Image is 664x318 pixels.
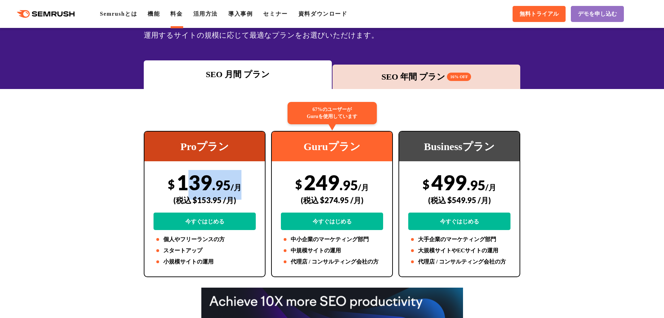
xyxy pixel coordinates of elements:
[288,102,377,124] div: 67%のユーザーが Guruを使用しています
[168,177,175,191] span: $
[154,235,256,244] li: 個人やフリーランスの方
[408,170,510,230] div: 499
[467,177,485,193] span: .95
[154,213,256,230] a: 今すぐはじめる
[485,183,496,192] span: /月
[423,177,430,191] span: $
[408,213,510,230] a: 今すぐはじめる
[578,10,617,18] span: デモを申し込む
[281,170,383,230] div: 249
[336,71,517,83] div: SEO 年間 プラン
[295,177,302,191] span: $
[144,132,265,161] div: Proプラン
[447,73,471,81] span: 16% OFF
[358,183,369,192] span: /月
[144,16,520,42] div: SEOの3つの料金プランから、広告・SNS・市場調査ツールキットをご用意しています。業務領域や会社の規模、運用するサイトの規模に応じて最適なプランをお選びいただけます。
[281,188,383,213] div: (税込 $274.95 /月)
[513,6,566,22] a: 無料トライアル
[263,11,288,17] a: セミナー
[272,132,392,161] div: Guruプラン
[281,213,383,230] a: 今すぐはじめる
[154,258,256,266] li: 小規模サイトの運用
[298,11,348,17] a: 資料ダウンロード
[154,188,256,213] div: (税込 $153.95 /月)
[408,246,510,255] li: 大規模サイトやECサイトの運用
[399,132,520,161] div: Businessプラン
[147,68,328,81] div: SEO 月間 プラン
[212,177,231,193] span: .95
[408,188,510,213] div: (税込 $549.95 /月)
[281,235,383,244] li: 中小企業のマーケティング部門
[154,170,256,230] div: 139
[231,183,241,192] span: /月
[520,10,559,18] span: 無料トライアル
[228,11,253,17] a: 導入事例
[281,258,383,266] li: 代理店 / コンサルティング会社の方
[154,246,256,255] li: スタートアップ
[100,11,137,17] a: Semrushとは
[281,246,383,255] li: 中規模サイトの運用
[340,177,358,193] span: .95
[193,11,218,17] a: 活用方法
[571,6,624,22] a: デモを申し込む
[170,11,182,17] a: 料金
[148,11,160,17] a: 機能
[408,235,510,244] li: 大手企業のマーケティング部門
[408,258,510,266] li: 代理店 / コンサルティング会社の方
